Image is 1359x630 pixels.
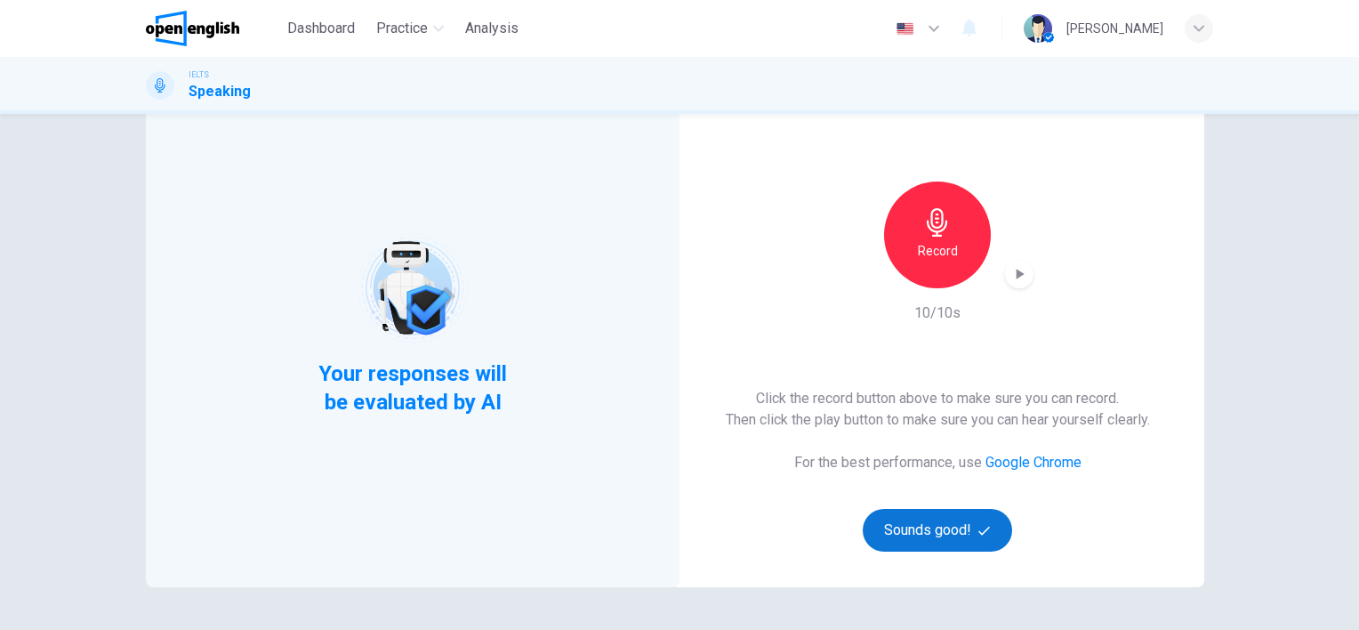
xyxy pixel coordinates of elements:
h6: For the best performance, use [794,452,1082,473]
span: IELTS [189,69,209,81]
button: Analysis [458,12,526,44]
span: Practice [376,18,428,39]
a: Google Chrome [985,454,1082,471]
img: robot icon [356,231,469,344]
button: Practice [369,12,451,44]
h6: 10/10s [914,303,961,324]
span: Dashboard [287,18,355,39]
span: Your responses will be evaluated by AI [305,359,521,416]
span: Analysis [465,18,519,39]
h6: Click the record button above to make sure you can record. Then click the play button to make sur... [726,388,1150,431]
button: Dashboard [280,12,362,44]
img: Profile picture [1024,14,1052,43]
div: [PERSON_NAME] [1066,18,1163,39]
img: en [894,22,916,36]
a: OpenEnglish logo [146,11,280,46]
h1: Speaking [189,81,251,102]
img: OpenEnglish logo [146,11,239,46]
h6: Record [918,240,958,262]
button: Sounds good! [863,509,1012,552]
button: Record [884,182,991,288]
